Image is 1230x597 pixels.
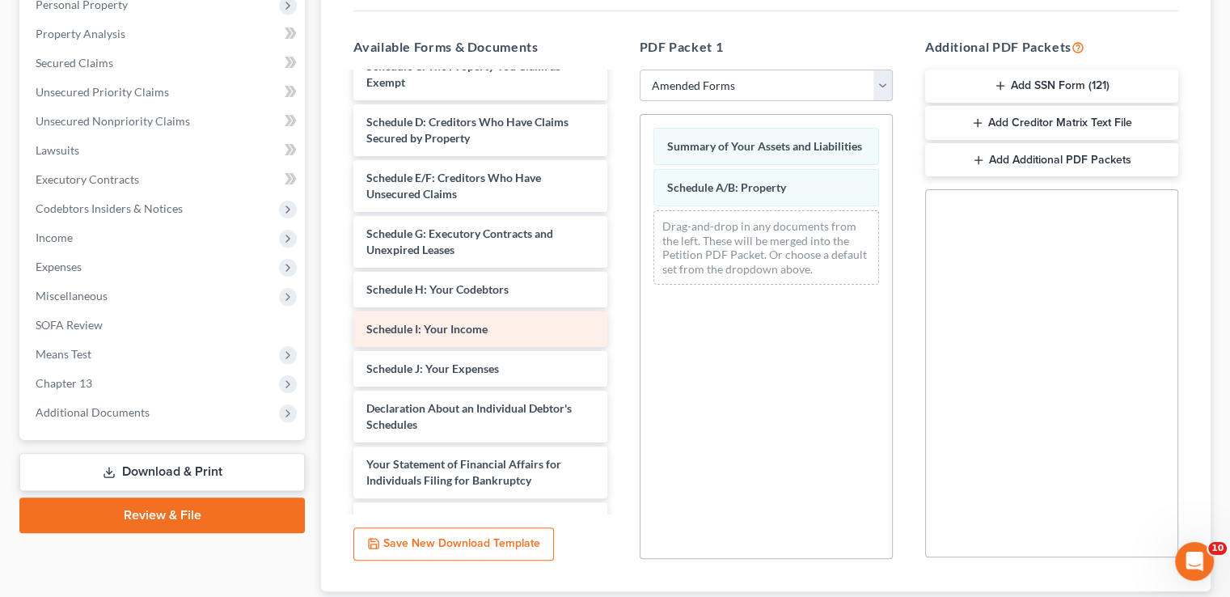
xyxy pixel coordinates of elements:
span: Additional Documents [36,405,150,419]
span: Income [36,231,73,244]
span: Codebtors Insiders & Notices [36,201,183,215]
span: Chapter 13 [36,376,92,390]
span: Property Analysis [36,27,125,40]
textarea: Message… [14,439,310,467]
span: Schedule G: Executory Contracts and Unexpired Leases [366,227,553,256]
div: [PERSON_NAME] • 8h ago [26,300,153,310]
b: 🚨ATTN: [GEOGRAPHIC_DATA] of [US_STATE] [26,138,230,167]
span: Schedule C: The Property You Claim as Exempt [366,59,560,89]
span: Schedule D: Creditors Who Have Claims Secured by Property [366,115,569,145]
button: Home [253,6,284,37]
div: The court has added a new Credit Counseling Field that we need to update upon filing. Please remo... [26,176,252,287]
h5: Available Forms & Documents [353,37,607,57]
button: go back [11,6,41,37]
button: Send a message… [277,467,303,493]
a: Executory Contracts [23,165,305,194]
div: Drag-and-drop in any documents from the left. These will be merged into the Petition PDF Packet. ... [653,210,879,285]
a: Review & File [19,497,305,533]
span: Executory Contracts [36,172,139,186]
button: Upload attachment [77,473,90,486]
span: Means Test [36,347,91,361]
span: Schedule J: Your Expenses [366,362,499,375]
span: Your Statement of Financial Affairs for Individuals Filing for Bankruptcy [366,457,561,487]
h5: Additional PDF Packets [925,37,1178,57]
span: SOFA Review [36,318,103,332]
a: SOFA Review [23,311,305,340]
button: Emoji picker [25,473,38,486]
div: Close [284,6,313,36]
p: Active 2h ago [78,20,150,36]
button: Gif picker [51,473,64,486]
span: Schedule A/B: Property [667,180,786,194]
span: Schedule I: Your Income [366,322,488,336]
span: 10 [1208,542,1227,555]
a: Unsecured Priority Claims [23,78,305,107]
div: 🚨ATTN: [GEOGRAPHIC_DATA] of [US_STATE]The court has added a new Credit Counseling Field that we n... [13,127,265,297]
a: Lawsuits [23,136,305,165]
h5: PDF Packet 1 [640,37,893,57]
span: Lawsuits [36,143,79,157]
button: Add SSN Form (121) [925,70,1178,104]
button: Start recording [103,473,116,486]
div: Katie says… [13,127,311,332]
button: Add Creditor Matrix Text File [925,106,1178,140]
a: Download & Print [19,453,305,491]
button: Add Additional PDF Packets [925,143,1178,177]
span: Declaration About an Individual Debtor's Schedules [366,401,572,431]
span: Chapter 13 Statement of Your Current Monthly Income [366,513,558,543]
a: Secured Claims [23,49,305,78]
a: Property Analysis [23,19,305,49]
span: Schedule H: Your Codebtors [366,282,509,296]
span: Schedule E/F: Creditors Who Have Unsecured Claims [366,171,541,201]
span: Miscellaneous [36,289,108,303]
span: Unsecured Nonpriority Claims [36,114,190,128]
button: Save New Download Template [353,527,554,561]
span: Unsecured Priority Claims [36,85,169,99]
span: Secured Claims [36,56,113,70]
iframe: Intercom live chat [1175,542,1214,581]
span: Expenses [36,260,82,273]
h1: [PERSON_NAME] [78,8,184,20]
a: Unsecured Nonpriority Claims [23,107,305,136]
img: Profile image for Katie [46,9,72,35]
span: Summary of Your Assets and Liabilities [667,139,862,153]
